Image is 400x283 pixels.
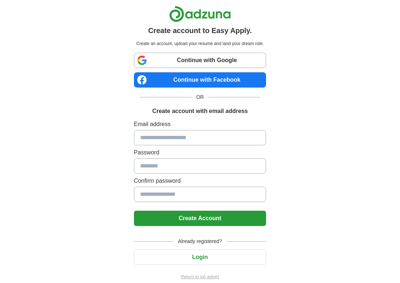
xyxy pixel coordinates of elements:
[134,250,266,265] button: Login
[134,120,266,129] label: Email address
[169,6,231,22] img: Adzuna logo
[148,25,252,36] h1: Create account to Easy Apply.
[134,177,266,185] label: Confirm password
[192,93,208,101] span: OR
[134,211,266,226] button: Create Account
[134,148,266,157] label: Password
[152,107,248,116] h1: Create account with email address
[174,238,226,245] span: Already registered?
[134,274,266,280] a: Return to job advert
[135,40,265,47] p: Create an account, upload your resume and land your dream role.
[134,72,266,88] a: Continue with Facebook
[134,254,266,260] a: Login
[134,53,266,68] a: Continue with Google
